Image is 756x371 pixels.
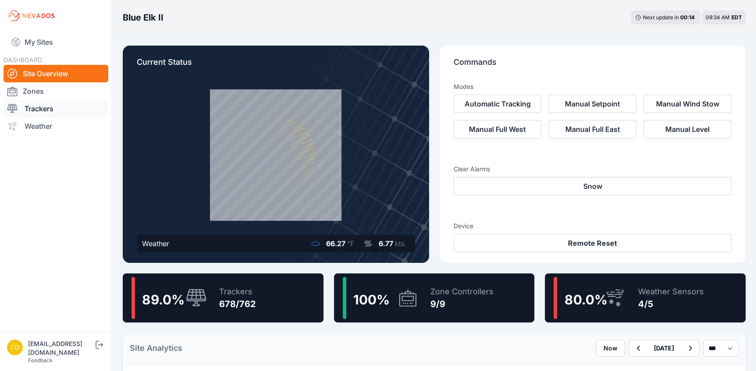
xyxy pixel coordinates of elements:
[731,14,742,21] span: EDT
[638,298,703,310] div: 4/5
[219,298,256,310] div: 678/762
[4,65,108,82] a: Site Overview
[123,11,163,24] h3: Blue Elk II
[454,120,542,138] button: Manual Full West
[142,292,185,307] span: 89.0 %
[353,292,390,307] span: 100 %
[219,286,256,298] div: Trackers
[454,95,542,113] button: Automatic Tracking
[643,14,679,21] span: Next update in
[28,357,53,364] a: Feedback
[4,82,108,100] a: Zones
[454,82,473,91] h3: Modes
[4,117,108,135] a: Weather
[548,120,636,138] button: Manual Full East
[430,298,493,310] div: 9/9
[643,95,731,113] button: Manual Wind Stow
[142,238,169,249] div: Weather
[638,286,703,298] div: Weather Sensors
[430,286,493,298] div: Zone Controllers
[347,239,354,248] span: °F
[564,292,607,307] span: 80.0 %
[643,120,731,138] button: Manual Level
[326,239,345,248] span: 66.27
[4,56,42,64] span: DASHBOARD
[454,234,732,252] button: Remote Reset
[4,100,108,117] a: Trackers
[454,222,732,230] h3: Device
[7,9,56,23] img: Nevados
[130,342,182,354] h2: Site Analytics
[137,56,415,75] p: Current Status
[545,273,745,322] a: 80.0%Weather Sensors4/5
[123,6,163,29] nav: Breadcrumb
[395,239,405,248] span: kts
[123,273,323,322] a: 89.0%Trackers678/762
[4,32,108,53] a: My Sites
[596,340,625,357] button: Now
[680,14,696,21] div: 00 : 14
[334,273,535,322] a: 100%Zone Controllers9/9
[454,56,732,75] p: Commands
[706,14,730,21] span: 09:34 AM
[548,95,636,113] button: Manual Setpoint
[454,165,732,173] h3: Clear Alarms
[647,340,681,356] button: [DATE]
[379,239,393,248] span: 6.77
[454,177,732,195] button: Snow
[28,339,94,357] div: [EMAIL_ADDRESS][DOMAIN_NAME]
[7,339,23,355] img: controlroomoperator@invenergy.com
